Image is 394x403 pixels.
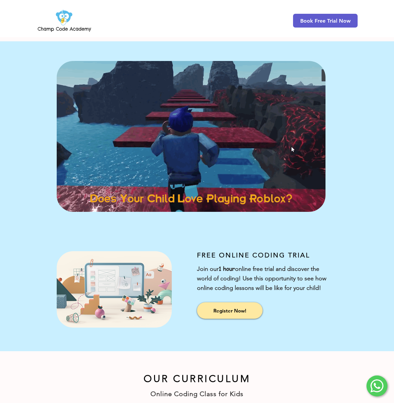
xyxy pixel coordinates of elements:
[197,265,326,292] span: Join our online free trial and discover the world of coding! Use this opportunity to see how onli...
[144,373,250,385] span: OUR CURRICULUM
[150,390,244,398] span: Online Coding Class for Kids
[197,251,310,259] span: FREE ONLINE CODING TRIAL
[300,18,351,24] span: Book Free Trial Now
[197,302,263,319] a: Register Now!
[57,61,325,212] img: Champ Code Academy Roblox Video
[219,264,235,272] span: 1 hour
[36,8,92,33] img: Champ Code Academy Logo PNG.png
[293,14,358,28] a: Book Free Trial Now
[213,307,246,314] span: Register Now!
[57,251,172,328] img: Champ Code Academy Free Online Coding Trial Illustration 1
